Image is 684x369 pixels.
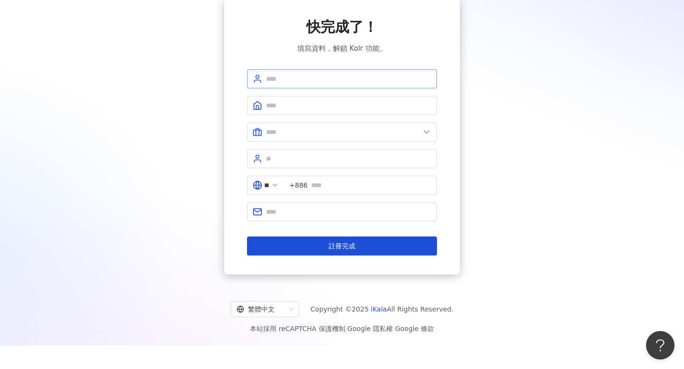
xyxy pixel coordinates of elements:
a: Google 隱私權 [347,325,393,332]
a: Google 條款 [395,325,434,332]
span: +886 [289,180,307,190]
button: 註冊完成 [247,237,437,255]
iframe: Help Scout Beacon - Open [646,331,674,360]
span: 填寫資料，解鎖 Kolr 功能。 [297,43,387,54]
span: 快完成了！ [306,17,378,37]
span: | [345,325,348,332]
a: iKala [371,305,387,313]
span: Copyright © 2025 All Rights Reserved. [311,303,454,315]
span: 本站採用 reCAPTCHA 保護機制 [250,323,434,334]
span: 註冊完成 [329,242,355,250]
div: 繁體中文 [237,302,285,317]
span: | [393,325,395,332]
